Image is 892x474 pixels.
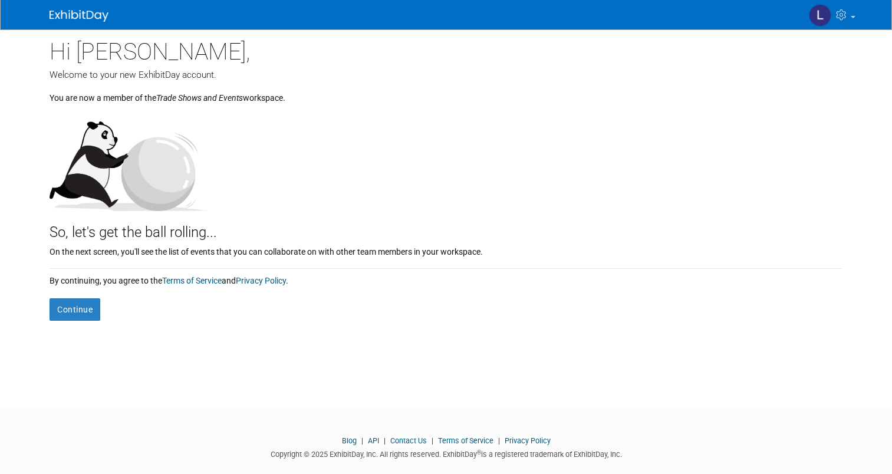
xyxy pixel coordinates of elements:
[50,211,842,243] div: So, let's get the ball rolling...
[429,436,436,445] span: |
[438,436,493,445] a: Terms of Service
[358,436,366,445] span: |
[162,276,222,285] a: Terms of Service
[50,10,108,22] img: ExhibitDay
[809,4,831,27] img: Lizzie Des Rosiers
[390,436,427,445] a: Contact Us
[50,243,842,258] div: On the next screen, you'll see the list of events that you can collaborate on with other team mem...
[50,298,100,321] button: Continue
[477,449,481,456] sup: ®
[505,436,551,445] a: Privacy Policy
[342,436,357,445] a: Blog
[50,269,842,287] div: By continuing, you agree to the and .
[50,81,842,104] div: You are now a member of the workspace.
[236,276,286,285] a: Privacy Policy
[50,29,842,68] div: Hi [PERSON_NAME],
[495,436,503,445] span: |
[381,436,389,445] span: |
[156,93,243,103] i: Trade Shows and Events
[50,110,209,211] img: Let's get the ball rolling
[368,436,379,445] a: API
[50,68,842,81] div: Welcome to your new ExhibitDay account.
